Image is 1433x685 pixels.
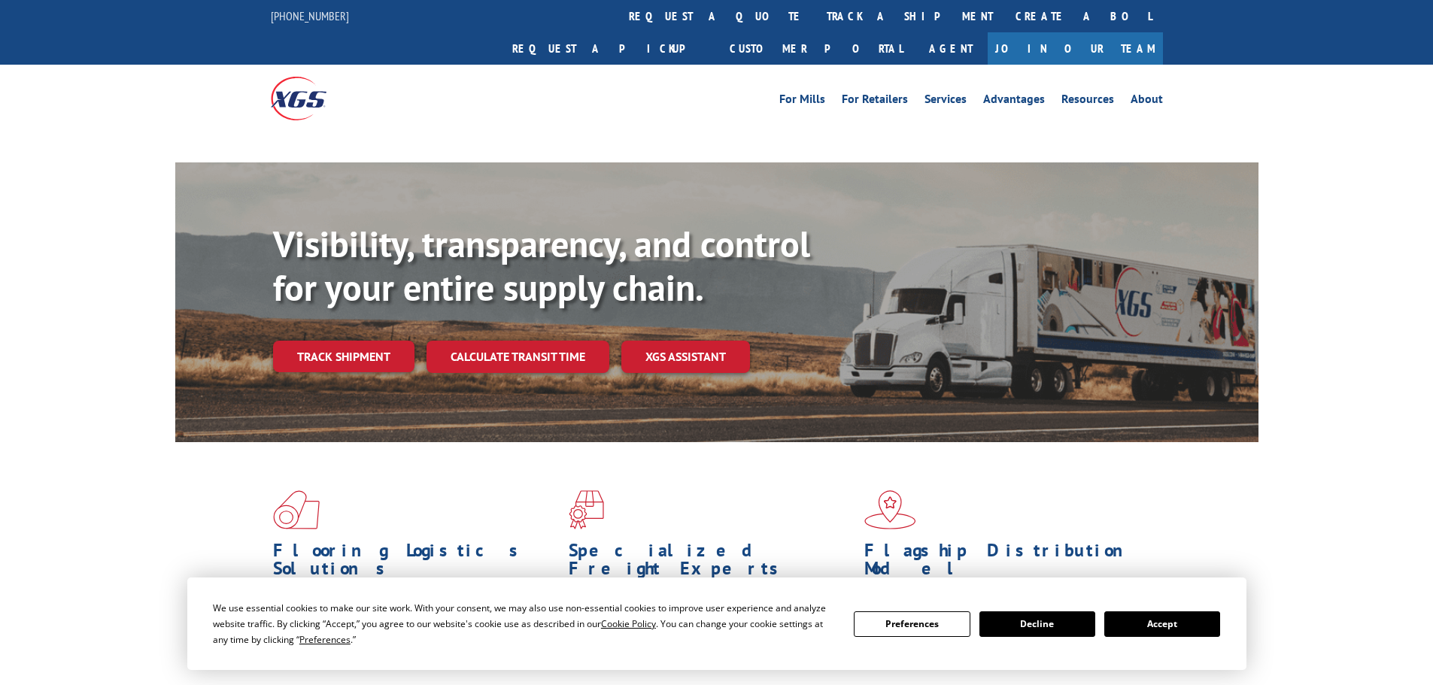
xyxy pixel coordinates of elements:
[569,541,853,585] h1: Specialized Freight Experts
[1061,93,1114,110] a: Resources
[979,611,1095,637] button: Decline
[914,32,988,65] a: Agent
[621,341,750,373] a: XGS ASSISTANT
[864,490,916,529] img: xgs-icon-flagship-distribution-model-red
[273,490,320,529] img: xgs-icon-total-supply-chain-intelligence-red
[601,617,656,630] span: Cookie Policy
[718,32,914,65] a: Customer Portal
[924,93,967,110] a: Services
[569,490,604,529] img: xgs-icon-focused-on-flooring-red
[864,541,1149,585] h1: Flagship Distribution Model
[273,341,414,372] a: Track shipment
[779,93,825,110] a: For Mills
[501,32,718,65] a: Request a pickup
[427,341,609,373] a: Calculate transit time
[299,633,351,646] span: Preferences
[854,611,970,637] button: Preferences
[213,600,836,647] div: We use essential cookies to make our site work. With your consent, we may also use non-essential ...
[988,32,1163,65] a: Join Our Team
[842,93,908,110] a: For Retailers
[273,220,810,311] b: Visibility, transparency, and control for your entire supply chain.
[1104,611,1220,637] button: Accept
[187,577,1246,670] div: Cookie Consent Prompt
[983,93,1045,110] a: Advantages
[273,541,557,585] h1: Flooring Logistics Solutions
[1131,93,1163,110] a: About
[271,8,349,23] a: [PHONE_NUMBER]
